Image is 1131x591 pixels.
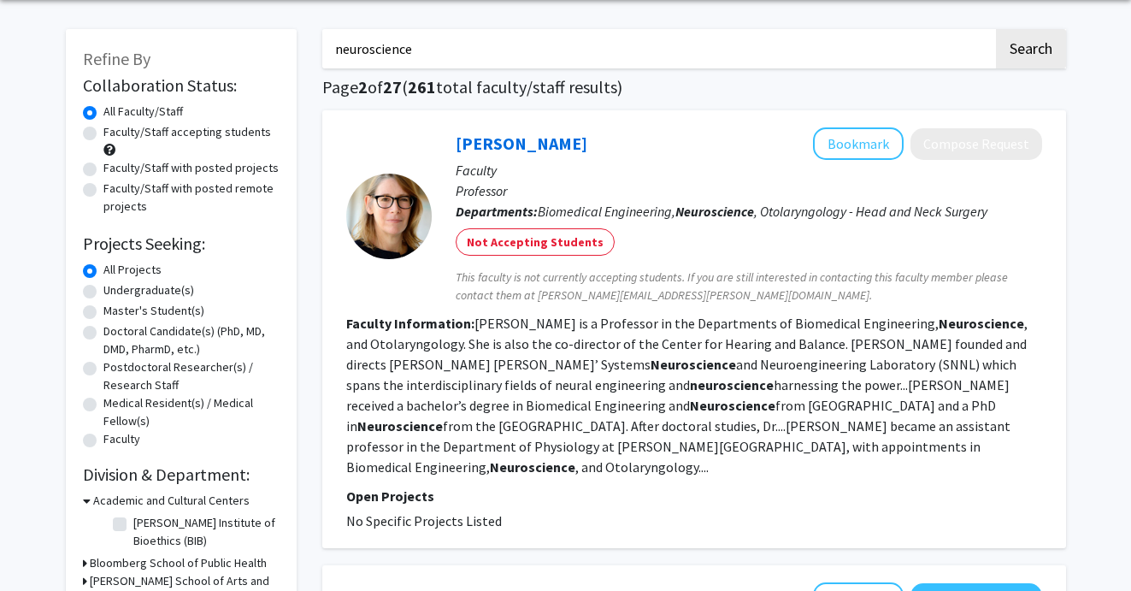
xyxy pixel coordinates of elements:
b: Neuroscience [490,458,575,476]
label: All Faculty/Staff [103,103,183,121]
label: Doctoral Candidate(s) (PhD, MD, DMD, PharmD, etc.) [103,322,280,358]
span: 27 [383,76,402,98]
p: Faculty [456,160,1042,180]
span: 261 [408,76,436,98]
input: Search Keywords [322,29,993,68]
span: Biomedical Engineering, , Otolaryngology - Head and Neck Surgery [538,203,987,220]
label: Faculty/Staff accepting students [103,123,271,141]
a: [PERSON_NAME] [456,133,587,154]
h2: Division & Department: [83,464,280,485]
h2: Collaboration Status: [83,75,280,96]
b: Faculty Information: [346,315,474,332]
span: 2 [358,76,368,98]
fg-read-more: [PERSON_NAME] is a Professor in the Departments of Biomedical Engineering, , and Otolaryngology. ... [346,315,1028,476]
b: neuroscience [690,376,774,393]
button: Add Kathleen Cullen to Bookmarks [813,127,904,160]
p: Open Projects [346,486,1042,506]
h1: Page of ( total faculty/staff results) [322,77,1066,98]
b: Departments: [456,203,538,220]
label: Postdoctoral Researcher(s) / Research Staff [103,358,280,394]
b: Neuroscience [939,315,1024,332]
span: This faculty is not currently accepting students. If you are still interested in contacting this ... [456,269,1042,304]
iframe: Chat [13,514,73,578]
label: Undergraduate(s) [103,281,194,299]
label: Master's Student(s) [103,302,204,320]
h3: Academic and Cultural Centers [93,492,250,510]
h2: Projects Seeking: [83,233,280,254]
label: [PERSON_NAME] Institute of Bioethics (BIB) [133,514,275,550]
label: All Projects [103,261,162,279]
b: Neuroscience [651,356,736,373]
h3: Bloomberg School of Public Health [90,554,267,572]
mat-chip: Not Accepting Students [456,228,615,256]
span: Refine By [83,48,150,69]
label: Faculty/Staff with posted remote projects [103,180,280,216]
label: Medical Resident(s) / Medical Fellow(s) [103,394,280,430]
b: Neuroscience [675,203,754,220]
b: Neuroscience [690,397,775,414]
p: Professor [456,180,1042,201]
button: Search [996,29,1066,68]
button: Compose Request to Kathleen Cullen [910,128,1042,160]
label: Faculty/Staff with posted projects [103,159,279,177]
label: Faculty [103,430,140,448]
span: No Specific Projects Listed [346,512,502,529]
b: Neuroscience [357,417,443,434]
